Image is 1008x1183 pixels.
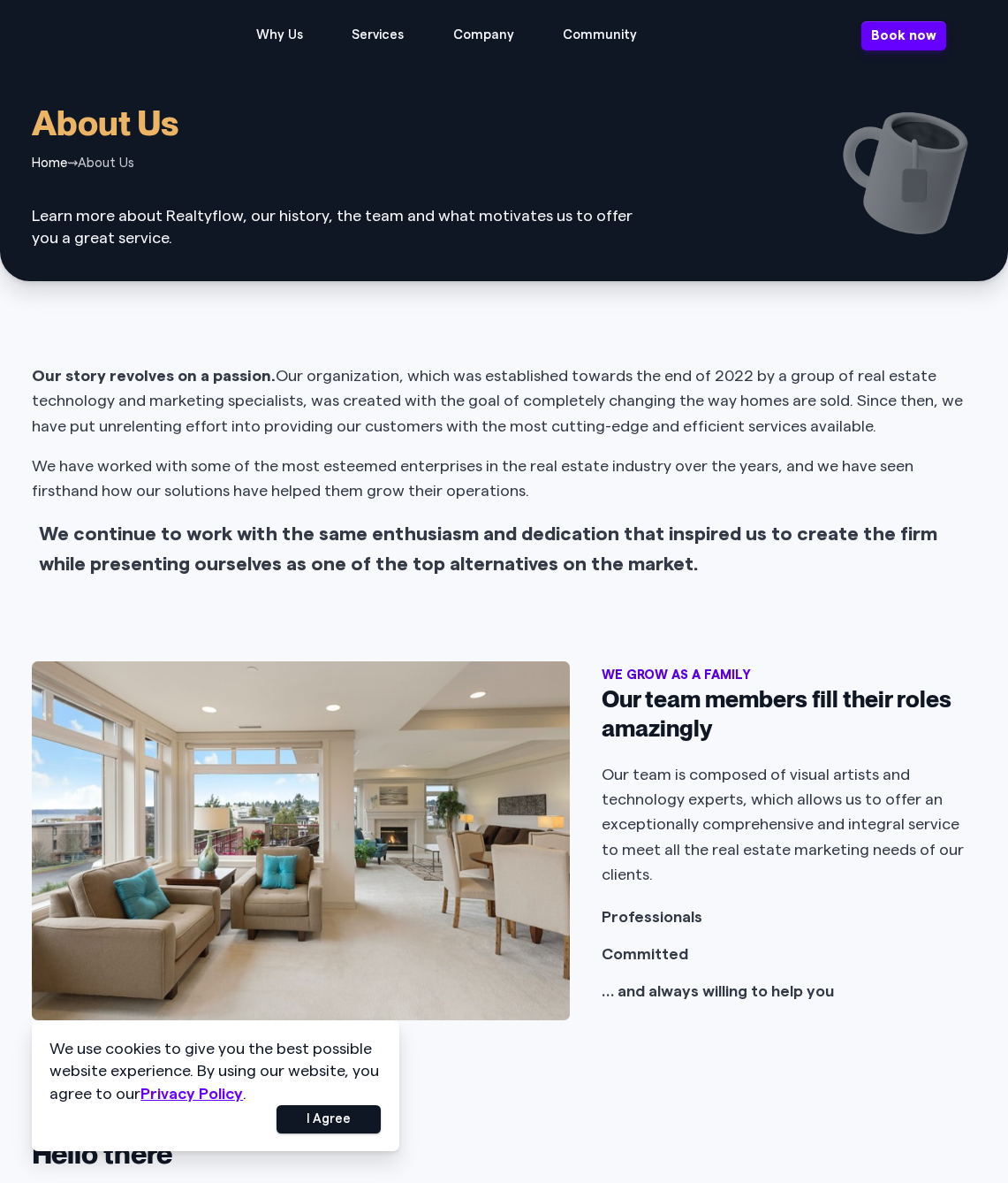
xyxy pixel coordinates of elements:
p: We have worked with some of the most esteemed enterprises in the real estate industry over the ye... [32,454,976,504]
p: Our organization, which was established towards the end of 2022 by a group of real estate technol... [32,363,976,439]
h2: Hello there [32,1137,976,1172]
nav: breadcrumbs [32,155,645,173]
small: We grow as a family [602,668,751,682]
p: We use cookies to give you the best possible website experience. By using our website, you agree ... [49,1039,382,1106]
span: Why Us [241,21,317,50]
strong: Our story revolves on a passion. [32,368,276,384]
img: About Us [835,103,976,244]
span: About Us [78,156,134,170]
a: Privacy Policy [140,1086,243,1102]
span: Services [337,21,419,50]
a: Book now [861,21,946,50]
button: I Agree [277,1105,381,1133]
a: Home [32,156,67,170]
span: Community [549,21,652,50]
p: Learn more about Realtyflow, our history, the team and what motivates us to offer you a great ser... [32,205,645,249]
span: … and always willing to help you [602,982,834,1002]
span: ⇝ [67,156,78,170]
img: About Us 1 [32,661,570,1020]
span: Professionals [602,908,702,927]
span: Company [438,21,528,50]
p: Meet the theam [32,1103,976,1124]
h1: About Us [32,103,645,144]
strong: We continue to work with the same enthusiasm and dedication that inspired us to create the firm w... [39,524,937,575]
p: Our team is composed of visual artists and technology experts, which allows us to offer an except... [602,762,976,888]
span: Book now [871,28,936,44]
h3: Our team members fill their roles amazingly [602,686,976,744]
span: Committed [602,945,688,965]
